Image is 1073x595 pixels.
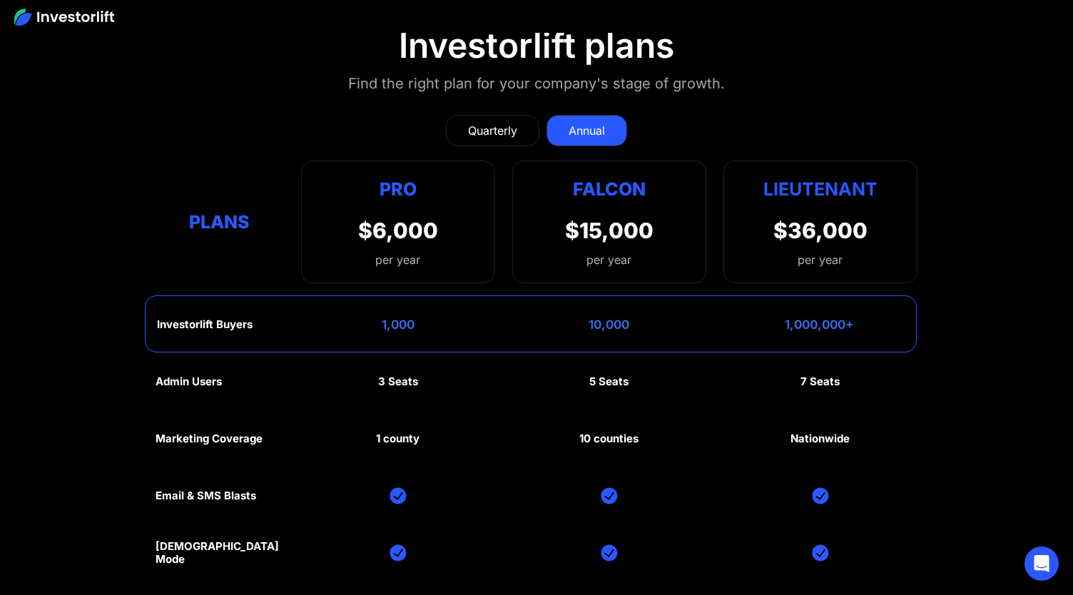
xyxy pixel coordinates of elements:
div: $36,000 [773,218,868,243]
div: [DEMOGRAPHIC_DATA] Mode [156,540,284,566]
div: Investorlift plans [399,25,674,66]
div: $15,000 [565,218,654,243]
div: Falcon [573,176,646,203]
div: Plans [156,208,284,235]
div: 1,000 [382,317,415,332]
div: 1,000,000+ [785,317,854,332]
div: 10 counties [579,432,639,445]
div: per year [358,251,438,268]
div: Admin Users [156,375,222,388]
div: Email & SMS Blasts [156,489,256,502]
div: 10,000 [589,317,629,332]
div: Investorlift Buyers [157,318,253,331]
div: 3 Seats [378,375,418,388]
div: Quarterly [468,122,517,139]
div: per year [798,251,843,268]
div: 1 county [376,432,419,445]
strong: Lieutenant [763,178,878,200]
div: $6,000 [358,218,438,243]
div: Pro [358,176,438,203]
div: per year [586,251,631,268]
div: Nationwide [790,432,850,445]
div: 5 Seats [589,375,629,388]
div: Find the right plan for your company's stage of growth. [348,72,725,95]
div: Open Intercom Messenger [1024,546,1059,581]
div: 7 Seats [800,375,840,388]
div: Annual [569,122,605,139]
div: Marketing Coverage [156,432,263,445]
